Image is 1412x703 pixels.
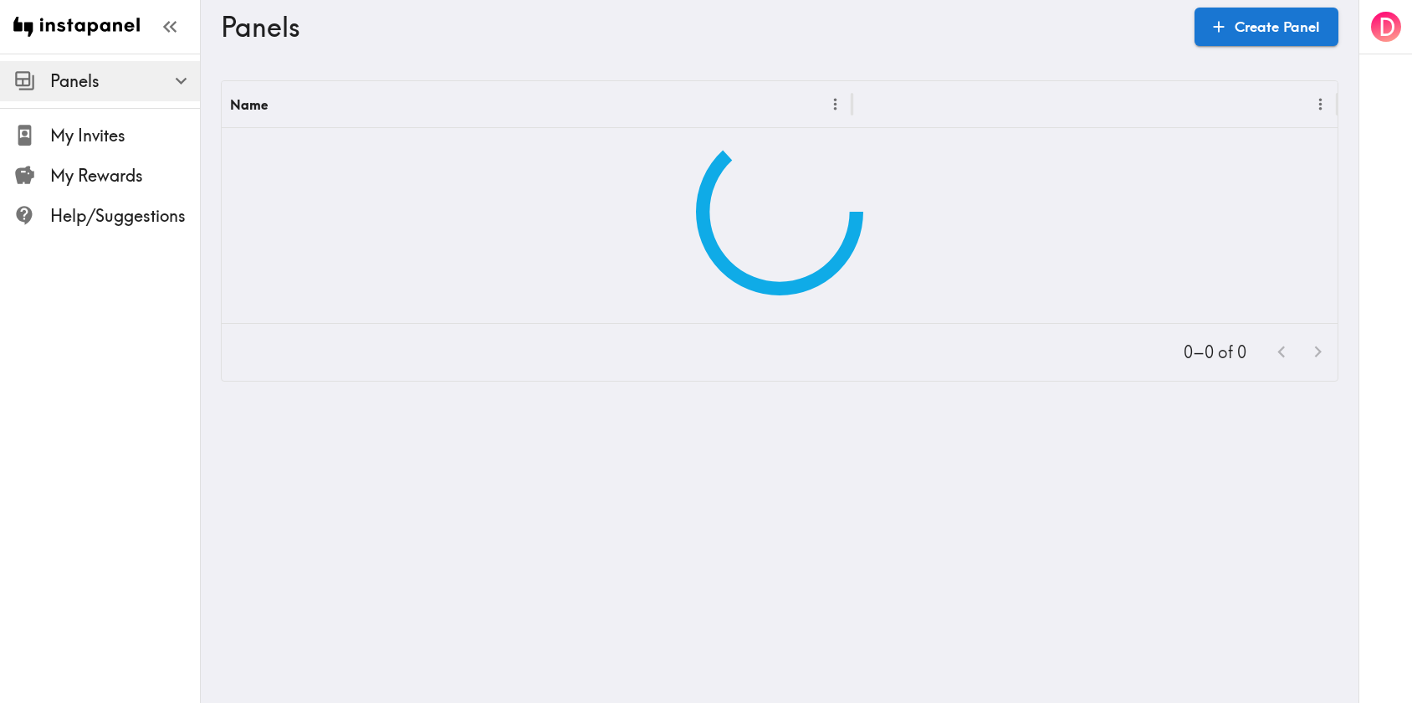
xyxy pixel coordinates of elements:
span: D [1379,13,1395,42]
p: 0–0 of 0 [1184,341,1246,364]
button: Menu [1307,91,1333,117]
span: My Invites [50,124,200,147]
a: Create Panel [1195,8,1338,46]
button: Sort [862,91,888,117]
h3: Panels [221,11,1181,43]
button: Sort [269,91,295,117]
button: Menu [822,91,848,117]
span: Help/Suggestions [50,204,200,228]
button: D [1369,10,1403,44]
span: My Rewards [50,164,200,187]
span: Panels [50,69,200,93]
div: Name [230,96,268,113]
